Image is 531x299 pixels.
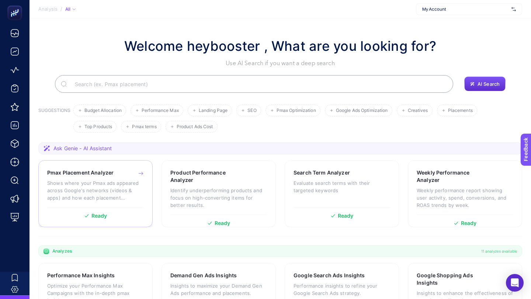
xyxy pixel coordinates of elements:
a: Pmax Placement AnalyzerShows where your Pmax ads appeared across Google's networks (videos & apps... [38,160,153,227]
span: Analysis [38,6,58,12]
h3: Pmax Placement Analyzer [47,169,114,176]
div: All [65,6,76,12]
p: Insights to maximize your Demand Gen Ads performance and placements. [170,282,267,297]
h3: SUGGESTIONS [38,108,70,133]
a: Search Term AnalyzerEvaluate search terms with their targeted keywordsReady [285,160,399,227]
h3: Search Term Analyzer [294,169,350,176]
p: Shows where your Pmax ads appeared across Google's networks (videos & apps) and how each placemen... [47,179,144,201]
span: / [60,6,62,12]
span: Pmax Optimization [277,108,316,113]
p: Weekly performance report showing user activity, spend, conversions, and ROAS trends by week. [417,187,513,209]
input: Search [69,74,447,94]
span: Google Ads Optimization [336,108,388,113]
span: Top Products [84,124,112,130]
span: Analyzes [52,248,72,254]
span: Product Ads Cost [177,124,213,130]
span: SEO [247,108,256,113]
h3: Google Search Ads Insights [294,272,365,279]
div: Open Intercom Messenger [506,274,524,292]
span: Ready [338,213,354,218]
p: Use AI Search if you want a deep search [124,59,436,68]
span: My Account [422,6,509,12]
span: Ready [461,221,477,226]
span: Performance Max [142,108,179,113]
a: Product Performance AnalyzerIdentify underperforming products and focus on high-converting items ... [162,160,276,227]
h3: Google Shopping Ads Insights [417,272,490,286]
img: svg%3e [511,6,516,13]
span: Ready [91,213,107,218]
h3: Demand Gen Ads Insights [170,272,237,279]
h3: Weekly Performance Analyzer [417,169,490,184]
span: Ask Genie - AI Assistant [53,145,112,152]
button: AI Search [464,77,506,91]
span: Pmax terms [132,124,156,130]
a: Weekly Performance AnalyzerWeekly performance report showing user activity, spend, conversions, a... [408,160,522,227]
span: Budget Allocation [84,108,122,113]
p: Evaluate search terms with their targeted keywords [294,179,390,194]
span: Landing Page [199,108,228,113]
h1: Welcome heybooster , What are you looking for? [124,36,436,56]
span: AI Search [478,81,500,87]
p: Identify underperforming products and focus on high-converting items for better results. [170,187,267,209]
span: Ready [215,221,230,226]
h3: Product Performance Analyzer [170,169,244,184]
span: 11 analyzes available [481,248,517,254]
span: Placements [448,108,473,113]
span: Creatives [408,108,428,113]
p: Performance insights to refine your Google Search Ads strategy. [294,282,390,297]
h3: Performance Max Insights [47,272,115,279]
span: Feedback [4,2,28,8]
